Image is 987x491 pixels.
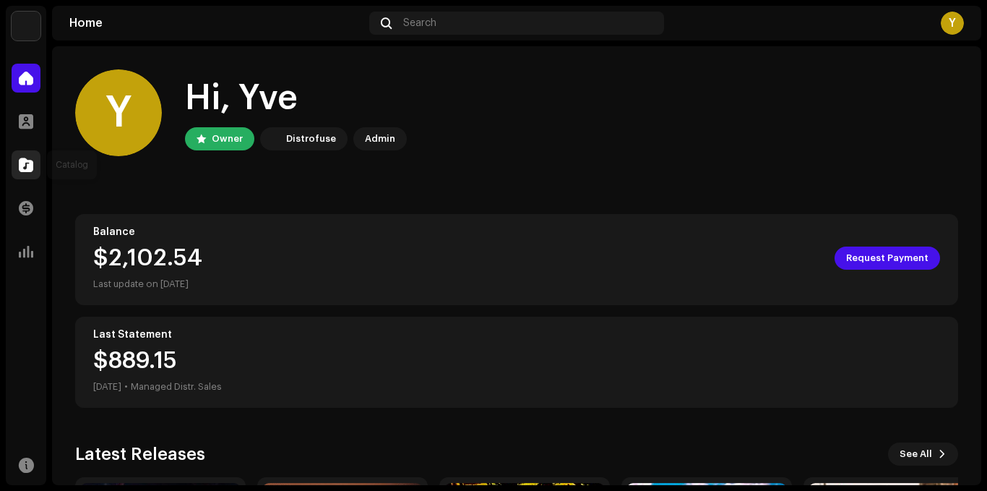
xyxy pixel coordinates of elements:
[941,12,964,35] div: Y
[93,226,940,238] div: Balance
[131,378,222,396] div: Managed Distr. Sales
[75,317,958,408] re-o-card-value: Last Statement
[888,443,958,466] button: See All
[75,214,958,305] re-o-card-value: Balance
[75,69,162,156] div: Y
[835,247,940,270] button: Request Payment
[93,329,940,341] div: Last Statement
[93,378,121,396] div: [DATE]
[846,244,928,273] span: Request Payment
[900,440,932,469] span: See All
[403,17,436,29] span: Search
[124,378,128,396] div: •
[93,276,940,293] div: Last update on [DATE]
[185,75,407,121] div: Hi, Yve
[286,130,336,148] div: Distrofuse
[75,443,205,466] h3: Latest Releases
[212,130,243,148] div: Owner
[263,130,280,148] img: d2aa0cbd-a7c5-4415-a2db-d89cbbfee7ff
[365,130,395,148] div: Admin
[12,12,40,40] img: d2aa0cbd-a7c5-4415-a2db-d89cbbfee7ff
[69,17,363,29] div: Home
